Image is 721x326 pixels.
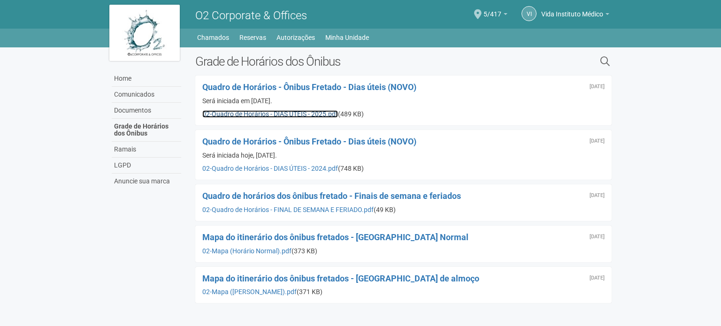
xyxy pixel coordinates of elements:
div: Sexta-feira, 23 de outubro de 2020 às 16:54 [590,234,605,240]
div: Sexta-feira, 24 de janeiro de 2025 às 19:36 [590,84,605,90]
span: 5/417 [483,1,501,18]
div: Sexta-feira, 23 de outubro de 2020 às 16:55 [590,193,605,198]
a: Autorizações [276,31,315,44]
div: Segunda-feira, 13 de maio de 2024 às 11:08 [590,138,605,144]
a: Minha Unidade [325,31,369,44]
div: Sexta-feira, 23 de outubro de 2020 às 16:53 [590,275,605,281]
a: Quadro de Horários - Ônibus Fretado - Dias úteis (NOVO) [202,136,416,146]
a: Reservas [239,31,266,44]
a: Grade de Horários dos Ônibus [112,119,181,142]
div: (373 KB) [202,247,605,255]
a: Documentos [112,103,181,119]
a: Anuncie sua marca [112,174,181,189]
a: Ramais [112,142,181,158]
span: O2 Corporate & Offices [195,9,307,22]
a: Quadro de Horários - Ônibus Fretado - Dias úteis (NOVO) [202,82,416,92]
a: Vida Instituto Médico [541,12,609,19]
a: Quadro de horários dos ônibus fretado - Finais de semana e feriados [202,191,461,201]
span: Vida Instituto Médico [541,1,603,18]
div: (489 KB) [202,110,605,118]
a: Mapa do itinerário dos ônibus fretados - [GEOGRAPHIC_DATA] de almoço [202,273,479,283]
div: Será iniciada hoje, [DATE]. [202,151,605,159]
div: (371 KB) [202,288,605,296]
div: (49 KB) [202,205,605,214]
a: VI [522,6,537,21]
a: 5/417 [483,12,507,19]
a: 02-Quadro de Horários - FINAL DE SEMANA E FERIADO.pdf [202,206,374,213]
a: Home [112,71,181,87]
h2: Grade de Horários dos Ônibus [195,54,504,68]
a: 02-Quadro de Horários - DIAS ÚTEIS - 2025.pdf [202,110,338,118]
a: 02-Mapa ([PERSON_NAME]).pdf [202,288,297,296]
img: logo.jpg [109,5,180,61]
a: Mapa do itinerário dos ônibus fretados - [GEOGRAPHIC_DATA] Normal [202,232,468,242]
div: (748 KB) [202,164,605,173]
a: 02-Mapa (Horário Normal).pdf [202,247,291,255]
div: Será iniciada em [DATE]. [202,97,605,105]
a: LGPD [112,158,181,174]
a: 02-Quadro de Horários - DIAS ÚTEIS - 2024.pdf [202,165,338,172]
a: Comunicados [112,87,181,103]
a: Chamados [197,31,229,44]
